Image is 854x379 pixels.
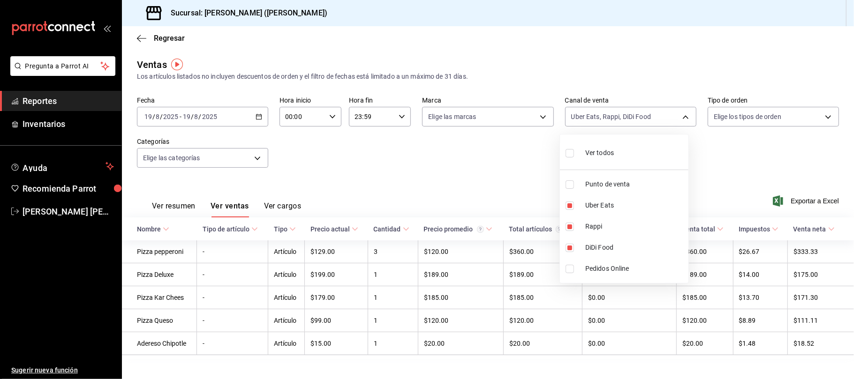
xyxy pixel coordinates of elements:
span: Uber Eats [585,201,685,210]
span: Ver todos [585,148,614,158]
span: Rappi [585,222,685,231]
span: DiDi Food [585,243,685,253]
span: Punto de venta [585,179,685,189]
img: Tooltip marker [171,59,183,70]
span: Pedidos Online [585,264,685,274]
